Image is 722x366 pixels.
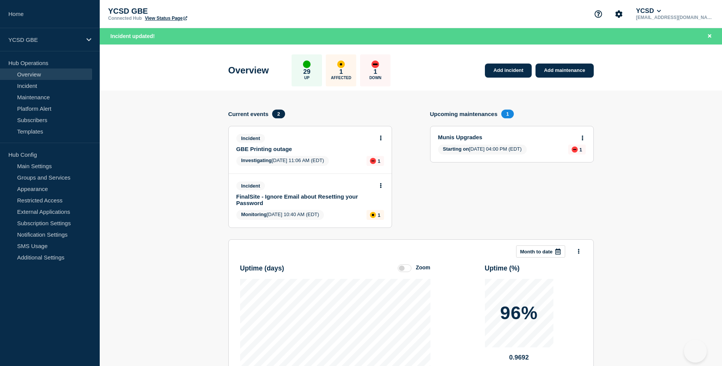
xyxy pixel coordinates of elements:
p: 1 [339,68,343,76]
span: Investigating [241,158,272,163]
p: 29 [303,68,311,76]
iframe: Help Scout Beacon - Open [684,340,707,363]
div: affected [337,60,345,68]
a: Munis Upgrades [438,134,575,140]
p: YCSD GBE [108,7,260,16]
span: [DATE] 10:40 AM (EDT) [236,210,324,220]
div: affected [370,212,376,218]
span: Incident updated! [110,33,155,39]
a: Add incident [485,64,532,78]
span: 1 [501,110,514,118]
div: up [303,60,311,68]
span: 2 [272,110,285,118]
h1: Overview [228,65,269,76]
h3: Uptime ( days ) [240,264,284,272]
p: 1 [378,212,380,218]
span: [DATE] 04:00 PM (EDT) [438,145,527,154]
h4: Current events [228,111,269,117]
div: down [370,158,376,164]
button: Month to date [516,245,565,258]
p: 1 [378,158,380,164]
span: [DATE] 11:06 AM (EDT) [236,156,329,166]
p: 0.9692 [485,354,553,361]
span: Incident [236,134,265,143]
p: 1 [579,147,582,153]
h4: Upcoming maintenances [430,111,498,117]
h3: Uptime ( % ) [485,264,520,272]
div: down [371,60,379,68]
button: Support [590,6,606,22]
p: YCSD GBE [8,37,81,43]
button: YCSD [634,7,663,15]
button: Account settings [611,6,627,22]
span: Starting on [443,146,469,152]
button: Close banner [705,32,714,41]
p: Connected Hub [108,16,142,21]
p: Down [369,76,381,80]
p: [EMAIL_ADDRESS][DOMAIN_NAME] [634,15,714,20]
a: FinalSite - Ignore Email about Resetting your Password [236,193,374,206]
span: Incident [236,181,265,190]
div: down [572,146,578,153]
p: Month to date [520,249,553,255]
div: Zoom [416,264,430,271]
a: Add maintenance [536,64,593,78]
a: GBE Printing outage [236,146,374,152]
p: Up [304,76,309,80]
span: Monitoring [241,212,267,217]
p: 96% [500,304,538,322]
p: Affected [331,76,351,80]
a: View Status Page [145,16,187,21]
p: 1 [374,68,377,76]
